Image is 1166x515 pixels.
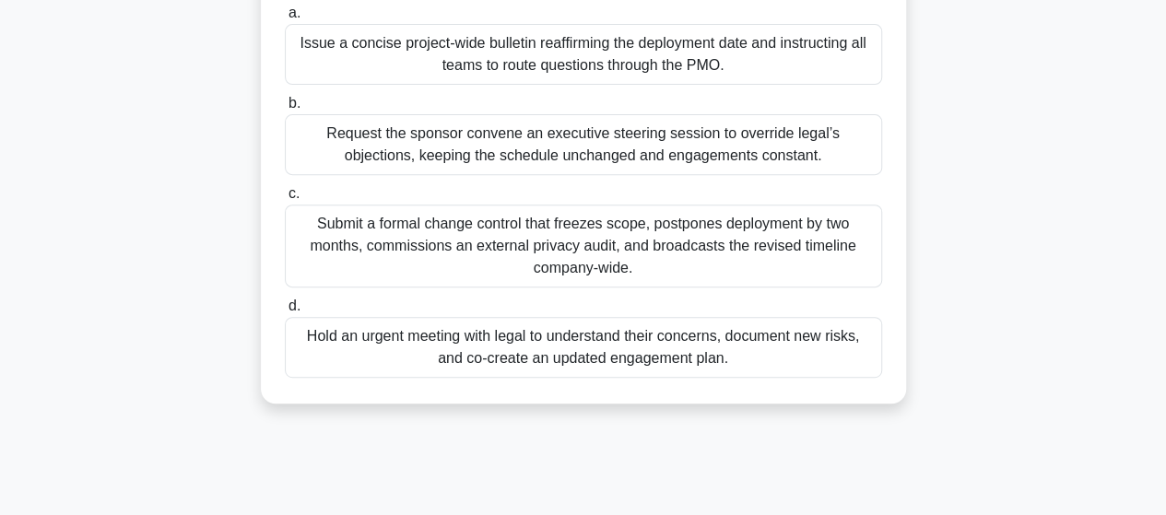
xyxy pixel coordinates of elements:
[289,185,300,201] span: c.
[285,24,882,85] div: Issue a concise project-wide bulletin reaffirming the deployment date and instructing all teams t...
[289,5,300,20] span: a.
[289,95,300,111] span: b.
[285,114,882,175] div: Request the sponsor convene an executive steering session to override legal’s objections, keeping...
[289,298,300,313] span: d.
[285,205,882,287] div: Submit a formal change control that freezes scope, postpones deployment by two months, commission...
[285,317,882,378] div: Hold an urgent meeting with legal to understand their concerns, document new risks, and co-create...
